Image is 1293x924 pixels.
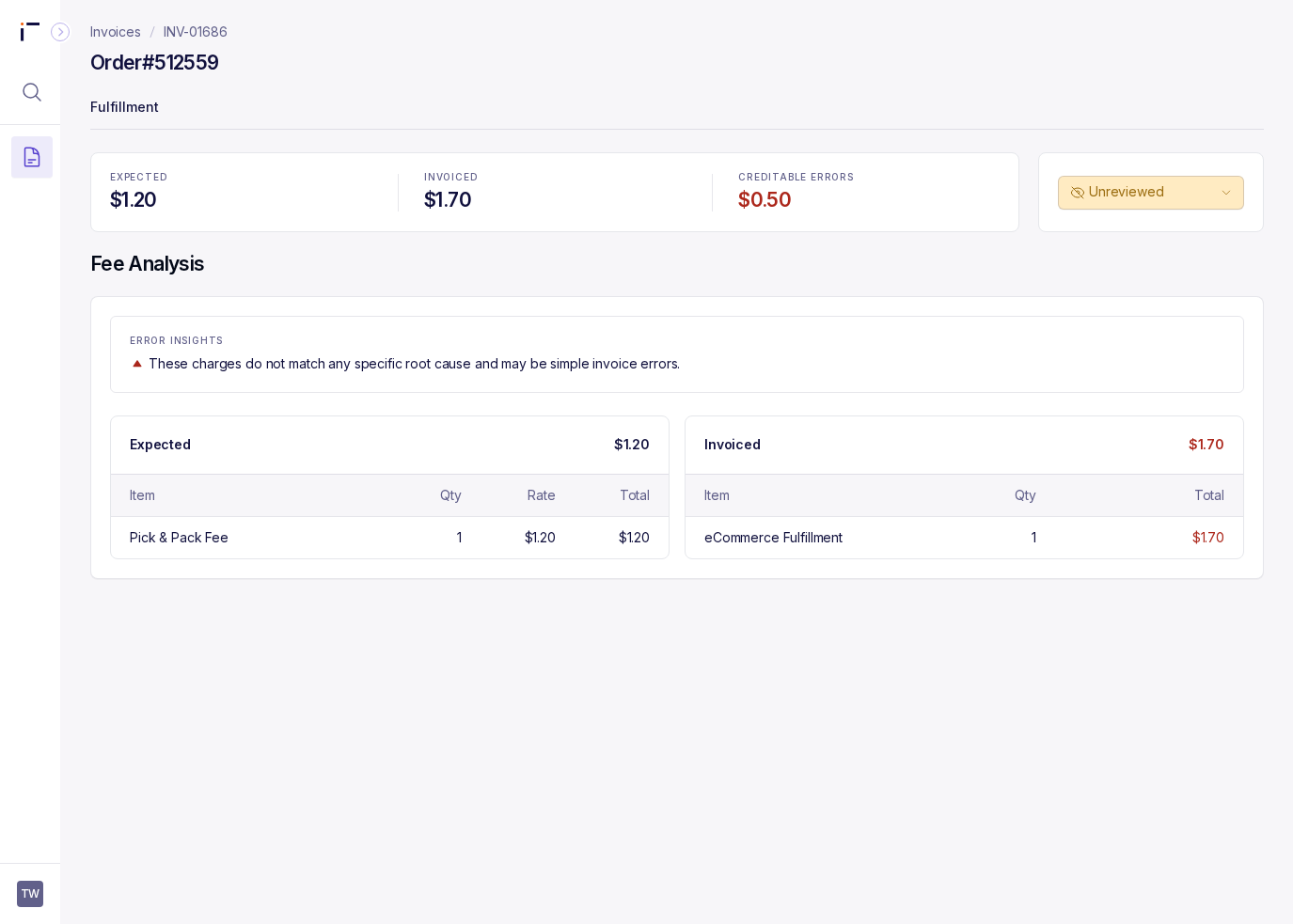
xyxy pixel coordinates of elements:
p: Fulfillment [90,90,1264,128]
h4: Order #512559 [90,50,218,76]
h4: $1.70 [424,187,686,213]
div: Item [130,486,154,505]
p: Invoiced [704,435,761,454]
button: Menu Icon Button MagnifyingGlassIcon [11,71,53,113]
button: Menu Icon Button DocumentTextIcon [11,136,53,178]
div: Item [704,486,729,505]
div: Rate [528,486,555,505]
div: 1 [1032,528,1036,547]
p: ERROR INSIGHTS [130,336,1224,347]
h4: $0.50 [738,187,1000,213]
button: User initials [17,881,43,907]
div: 1 [457,528,462,547]
nav: breadcrumb [90,23,228,41]
div: Collapse Icon [49,21,71,43]
p: Unreviewed [1089,182,1217,201]
p: These charges do not match any specific root cause and may be simple invoice errors. [149,354,680,373]
a: INV-01686 [164,23,228,41]
div: $1.20 [525,528,556,547]
img: trend image [130,356,145,370]
p: CREDITABLE ERRORS [738,172,1000,183]
p: $1.70 [1189,435,1224,454]
p: EXPECTED [110,172,371,183]
a: Invoices [90,23,141,41]
div: Total [1194,486,1224,505]
p: INVOICED [424,172,686,183]
div: Qty [1015,486,1036,505]
div: Total [620,486,650,505]
p: Expected [130,435,191,454]
div: Pick & Pack Fee [130,528,229,547]
h4: Fee Analysis [90,251,1264,277]
h4: $1.20 [110,187,371,213]
div: $1.70 [1192,528,1224,547]
button: Unreviewed [1058,176,1244,210]
p: $1.20 [614,435,650,454]
div: eCommerce Fulfillment [704,528,843,547]
div: $1.20 [619,528,650,547]
div: Qty [440,486,462,505]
